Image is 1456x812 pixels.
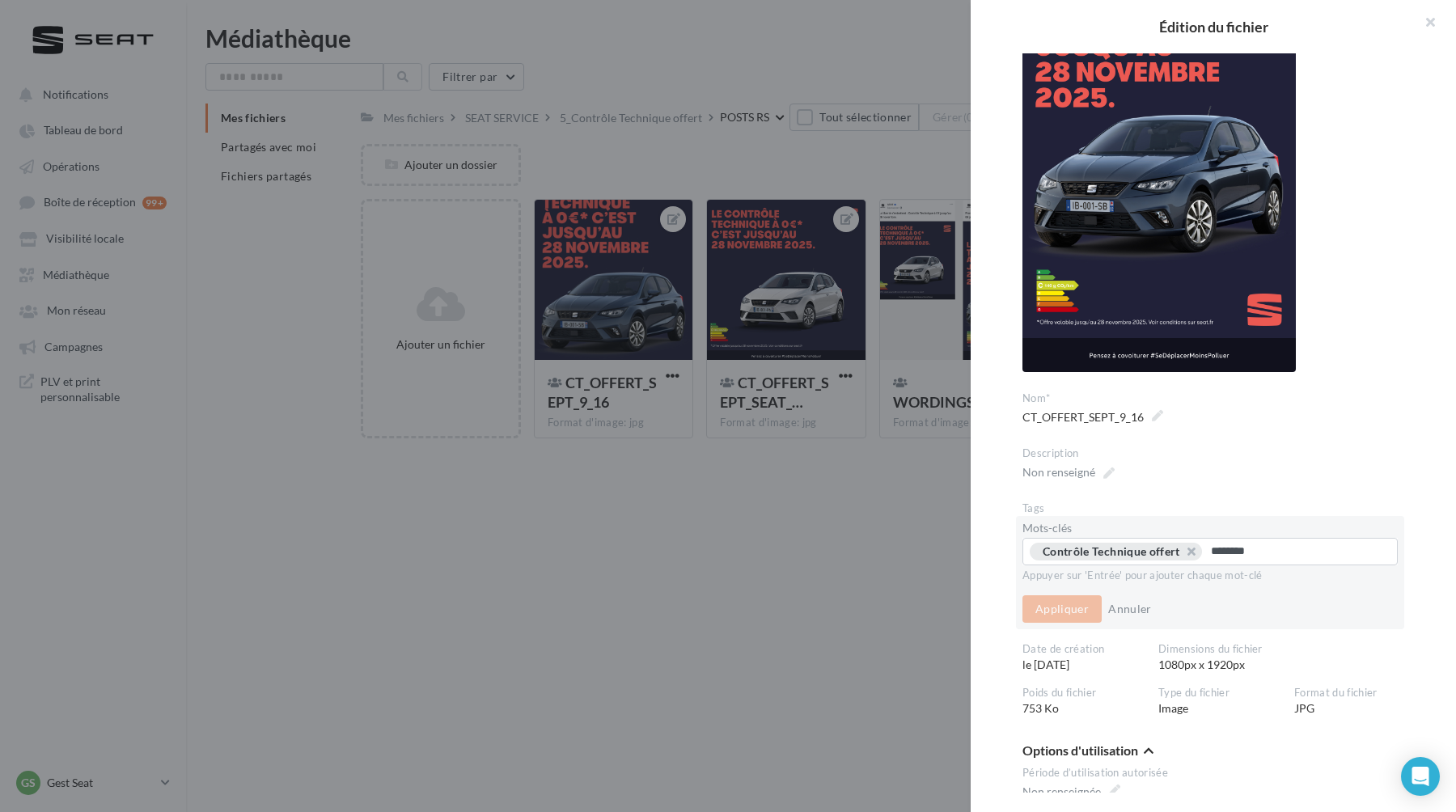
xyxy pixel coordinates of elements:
[1158,686,1294,717] div: Image
[997,19,1430,34] h2: Édition du fichier
[1022,569,1398,583] div: Appuyer sur 'Entrée' pour ajouter chaque mot-clé
[1022,595,1102,623] button: Appliquer
[1043,544,1180,558] div: Contrôle Technique offert
[1022,522,1072,534] label: Mots-clés
[1022,742,1153,762] button: Options d'utilisation
[1022,461,1115,484] span: Non renseigné
[1102,599,1158,619] button: Annuler
[1022,406,1163,429] span: CT_OFFERT_SEPT_9_16
[1022,642,1158,673] div: le [DATE]
[1158,642,1430,673] div: 1080px x 1920px
[1022,780,1120,803] span: Non renseignée
[1022,642,1145,657] div: Date de création
[1158,642,1417,657] div: Dimensions du fichier
[1022,501,1417,516] div: Tags
[1022,744,1138,757] span: Options d'utilisation
[1022,686,1145,700] div: Poids du fichier
[1158,686,1281,700] div: Type du fichier
[1022,766,1417,780] div: Période d’utilisation autorisée
[1022,446,1417,461] div: Description
[1022,686,1158,717] div: 753 Ko
[1294,686,1417,700] div: Format du fichier
[1294,686,1430,717] div: JPG
[1401,757,1440,796] div: Open Intercom Messenger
